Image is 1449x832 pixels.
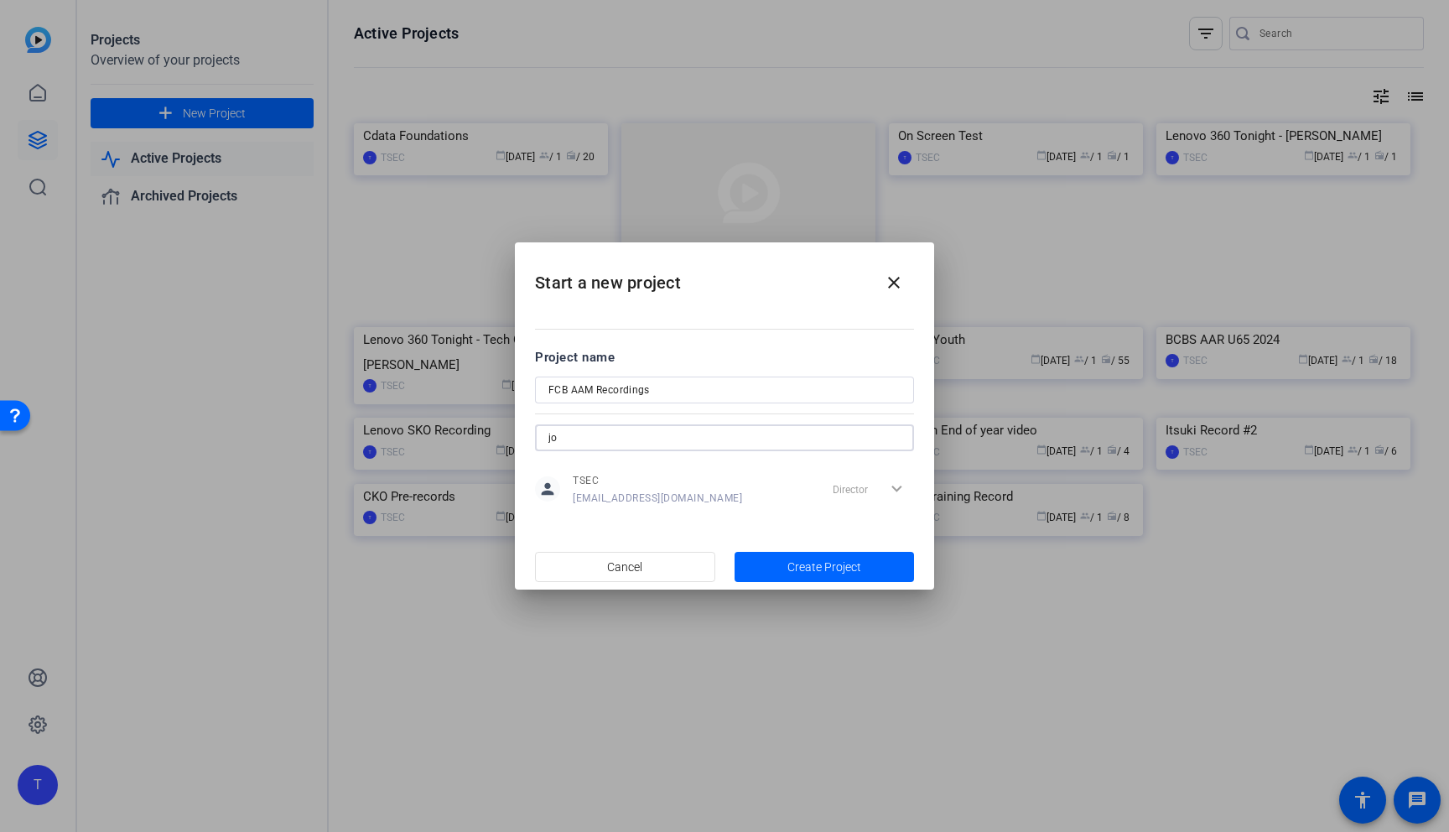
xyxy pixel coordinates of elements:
input: Enter Project Name [548,380,901,400]
span: Create Project [787,559,861,576]
mat-icon: person [535,476,560,502]
mat-icon: close [884,273,904,293]
h2: Start a new project [515,242,934,310]
input: Add others: Type email or team members name [548,428,901,448]
span: TSEC [573,474,742,487]
button: Cancel [535,552,715,582]
div: Project name [535,348,914,367]
span: [EMAIL_ADDRESS][DOMAIN_NAME] [573,491,742,505]
button: Create Project [735,552,915,582]
span: Cancel [607,551,642,583]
